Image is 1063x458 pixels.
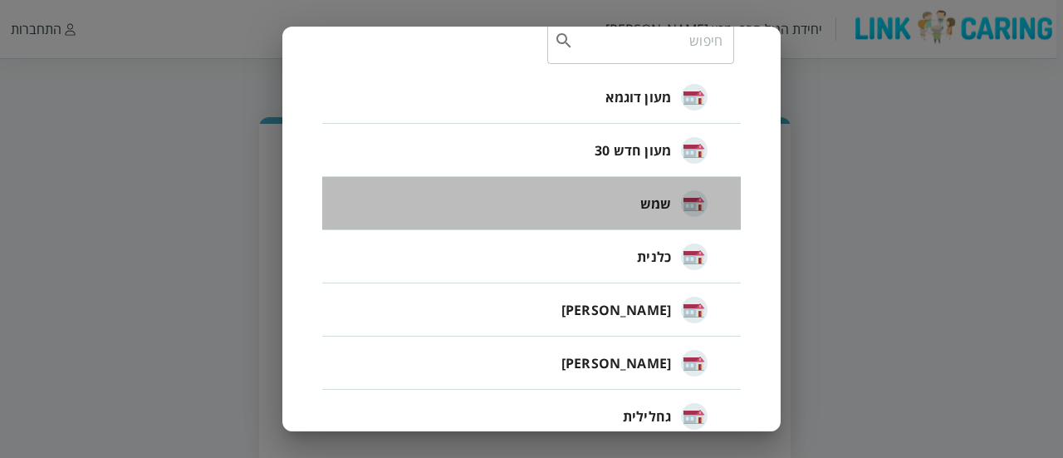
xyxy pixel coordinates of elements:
[681,190,708,217] img: שמש
[574,17,723,64] input: חיפוש
[681,297,708,323] img: שושו
[623,406,671,426] span: גחלילית
[681,84,708,111] img: מעון דוגמא
[640,194,671,214] span: שמש
[681,244,708,270] img: כלנית
[595,140,671,160] span: מעון חדש 30
[637,247,671,267] span: כלנית
[605,87,671,107] span: מעון דוגמא
[561,300,671,320] span: [PERSON_NAME]
[561,353,671,373] span: [PERSON_NAME]
[681,350,708,377] img: רונית
[681,137,708,164] img: מעון חדש 30
[681,403,708,430] img: גחלילית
